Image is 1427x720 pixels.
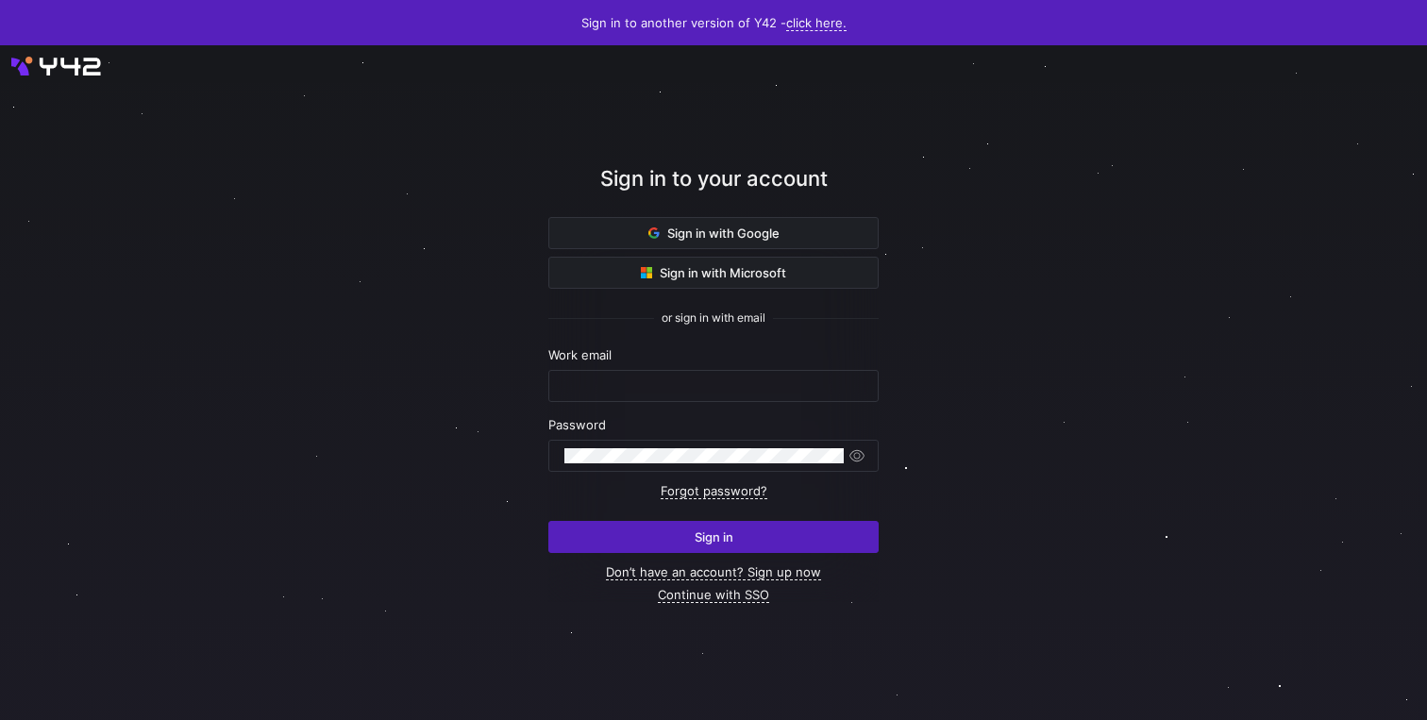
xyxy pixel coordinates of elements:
[548,217,879,249] button: Sign in with Google
[606,564,821,580] a: Don’t have an account? Sign up now
[641,265,786,280] span: Sign in with Microsoft
[548,163,879,217] div: Sign in to your account
[786,15,847,31] a: click here.
[648,226,780,241] span: Sign in with Google
[548,521,879,553] button: Sign in
[548,417,606,432] span: Password
[548,257,879,289] button: Sign in with Microsoft
[695,529,733,544] span: Sign in
[662,311,765,325] span: or sign in with email
[661,483,767,499] a: Forgot password?
[658,587,769,603] a: Continue with SSO
[548,347,612,362] span: Work email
